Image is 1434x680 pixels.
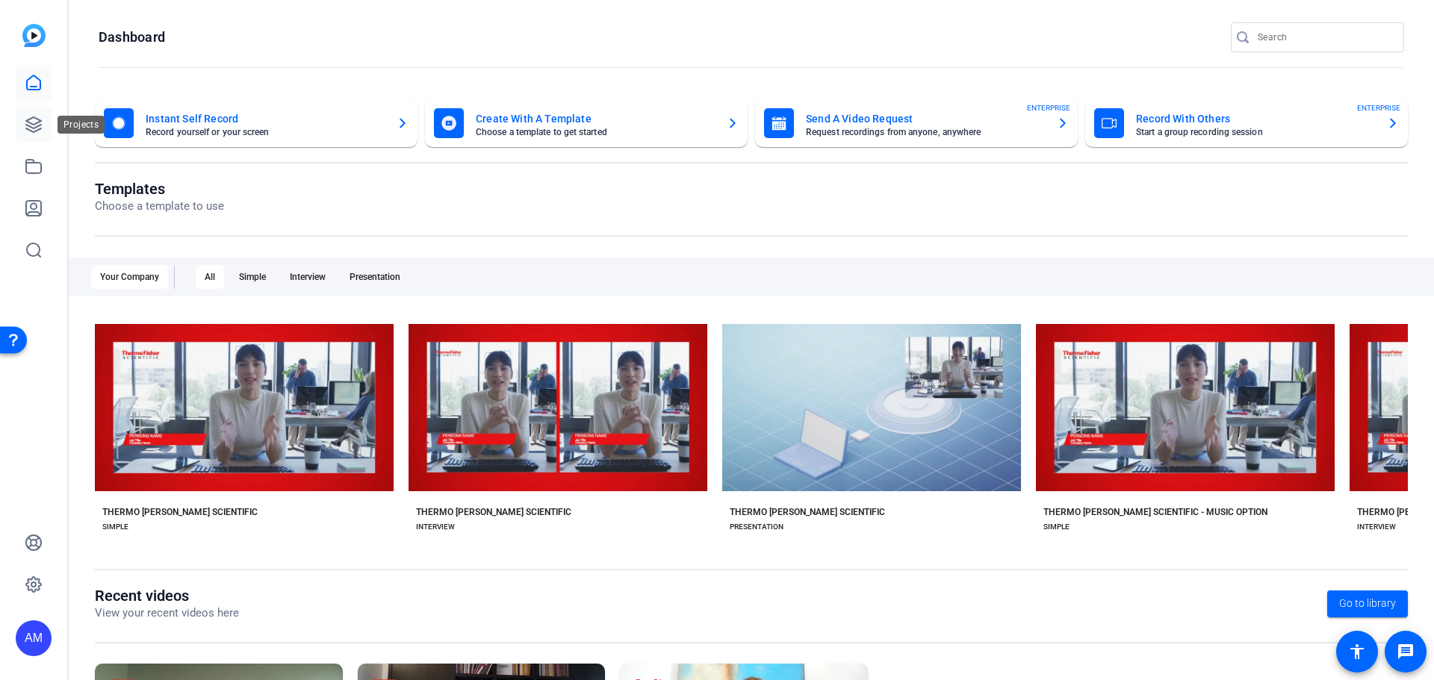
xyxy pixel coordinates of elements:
div: INTERVIEW [1357,521,1396,533]
div: THERMO [PERSON_NAME] SCIENTIFIC [416,506,571,518]
mat-card-subtitle: Start a group recording session [1136,128,1375,137]
mat-card-title: Instant Self Record [146,110,385,128]
button: Instant Self RecordRecord yourself or your screen [95,99,418,147]
h1: Dashboard [99,28,165,46]
div: AM [16,620,52,656]
mat-card-subtitle: Record yourself or your screen [146,128,385,137]
mat-card-title: Create With A Template [476,110,715,128]
div: Projects [58,116,105,134]
input: Search [1258,28,1392,46]
span: Go to library [1339,596,1396,611]
mat-card-title: Record With Others [1136,110,1375,128]
div: Presentation [341,265,409,289]
h1: Templates [95,180,224,198]
div: Your Company [91,265,168,289]
div: All [196,265,224,289]
div: THERMO [PERSON_NAME] SCIENTIFIC [730,506,885,518]
div: THERMO [PERSON_NAME] SCIENTIFIC - MUSIC OPTION [1043,506,1267,518]
button: Create With A TemplateChoose a template to get started [425,99,748,147]
div: Interview [281,265,335,289]
mat-card-subtitle: Choose a template to get started [476,128,715,137]
div: PRESENTATION [730,521,783,533]
div: INTERVIEW [416,521,455,533]
a: Go to library [1327,590,1408,617]
p: Choose a template to use [95,198,224,215]
span: ENTERPRISE [1027,102,1070,113]
p: View your recent videos here [95,605,239,622]
img: blue-gradient.svg [22,24,46,47]
mat-icon: message [1397,643,1415,661]
div: SIMPLE [102,521,128,533]
mat-card-title: Send A Video Request [806,110,1045,128]
mat-icon: accessibility [1348,643,1366,661]
div: Simple [230,265,275,289]
button: Record With OthersStart a group recording sessionENTERPRISE [1085,99,1408,147]
span: ENTERPRISE [1357,102,1400,113]
div: SIMPLE [1043,521,1070,533]
h1: Recent videos [95,587,239,605]
div: THERMO [PERSON_NAME] SCIENTIFIC [102,506,258,518]
mat-card-subtitle: Request recordings from anyone, anywhere [806,128,1045,137]
button: Send A Video RequestRequest recordings from anyone, anywhereENTERPRISE [755,99,1078,147]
